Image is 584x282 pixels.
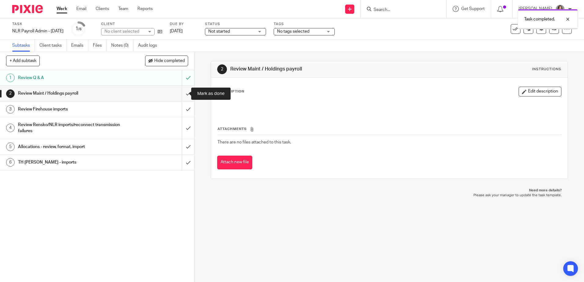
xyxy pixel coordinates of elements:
div: 5 [6,143,15,151]
span: [DATE] [170,29,183,33]
button: Edit description [519,87,561,96]
a: Notes (0) [111,40,133,52]
a: Audit logs [138,40,162,52]
h1: Review Firehouse imports [18,105,123,114]
label: Tags [274,22,335,27]
h1: Review Maint / Holdings payroll [230,66,402,72]
img: headshot%20-%20work.jpg [555,4,565,14]
div: NLR Payroll Admin - [DATE] [12,28,64,34]
h1: Review Maint / Holdings payroll [18,89,123,98]
span: Attachments [217,127,247,131]
h1: Allocations - review, format, import [18,142,123,151]
div: NLR Payroll Admin - Wednesday [12,28,64,34]
img: Pixie [12,5,43,13]
button: Hide completed [145,56,188,66]
label: Task [12,22,64,27]
a: Client tasks [39,40,67,52]
div: 3 [6,105,15,114]
div: 1 [75,25,82,32]
a: Team [118,6,128,12]
h1: Review Rensko/NLR imports/reconnect transmission failures [18,120,123,136]
p: Please ask your manager to update the task template. [217,193,561,198]
div: 2 [6,89,15,98]
span: There are no files attached to this task. [217,140,291,144]
label: Due by [170,22,197,27]
p: Task completed. [524,16,555,22]
div: 1 [6,74,15,82]
a: Work [57,6,67,12]
div: Instructions [532,67,561,72]
h1: TH [PERSON_NAME] - imports [18,158,123,167]
a: Email [76,6,86,12]
a: Subtasks [12,40,35,52]
button: Attach new file [217,156,252,169]
p: Need more details? [217,188,561,193]
label: Client [101,22,162,27]
span: Not started [208,29,230,34]
div: 6 [6,158,15,167]
label: Status [205,22,266,27]
a: Emails [71,40,88,52]
button: + Add subtask [6,56,40,66]
span: Hide completed [154,59,185,63]
div: 4 [6,124,15,132]
span: No tags selected [277,29,309,34]
a: Files [93,40,107,52]
h1: Review Q & A [18,73,123,82]
a: Reports [137,6,153,12]
div: 2 [217,64,227,74]
p: Description [217,89,244,94]
small: /6 [78,27,82,31]
div: No client selected [104,28,144,34]
a: Clients [96,6,109,12]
